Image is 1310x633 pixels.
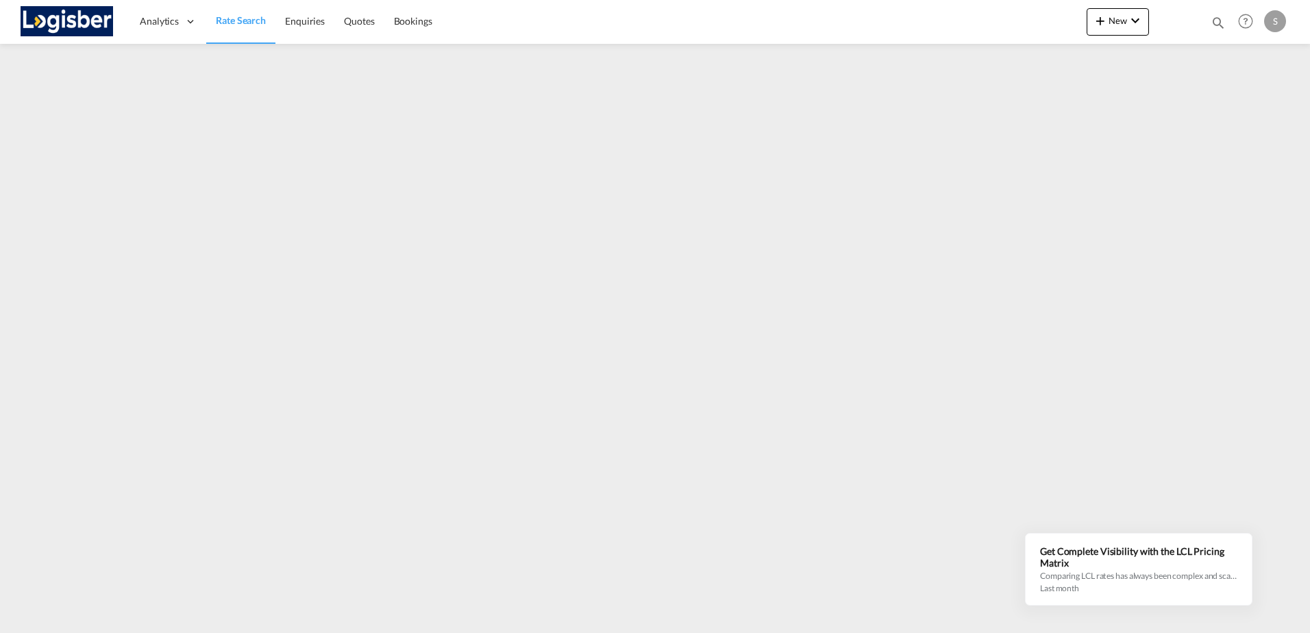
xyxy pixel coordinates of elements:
[21,6,113,37] img: d7a75e507efd11eebffa5922d020a472.png
[140,14,179,28] span: Analytics
[1234,10,1257,33] span: Help
[1211,15,1226,36] div: icon-magnify
[1092,15,1144,26] span: New
[344,15,374,27] span: Quotes
[216,14,266,26] span: Rate Search
[1264,10,1286,32] div: S
[1087,8,1149,36] button: icon-plus 400-fgNewicon-chevron-down
[1211,15,1226,30] md-icon: icon-magnify
[1127,12,1144,29] md-icon: icon-chevron-down
[1234,10,1264,34] div: Help
[285,15,325,27] span: Enquiries
[394,15,432,27] span: Bookings
[1092,12,1109,29] md-icon: icon-plus 400-fg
